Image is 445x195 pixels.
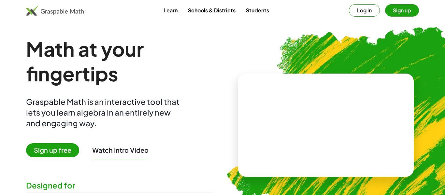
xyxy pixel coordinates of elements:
button: Watch Intro Video [92,146,149,154]
div: Graspable Math is an interactive tool that lets you learn algebra in an entirely new and engaging... [26,96,182,129]
button: Log in [349,4,380,17]
a: Schools & Districts [183,4,241,16]
button: Sign up [385,4,419,17]
a: Students [241,4,274,16]
span: Sign up free [26,143,79,157]
video: What is this? This is dynamic math notation. Dynamic math notation plays a central role in how Gr... [277,101,375,150]
div: Designed for [26,180,212,191]
h1: Math at your fingertips [26,36,212,86]
a: Learn [158,4,183,16]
